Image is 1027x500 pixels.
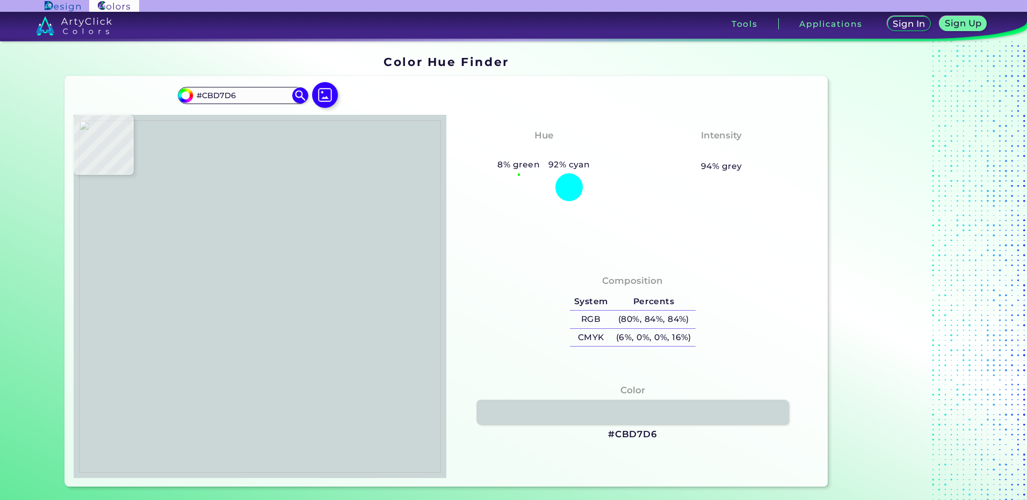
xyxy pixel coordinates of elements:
[892,19,925,28] h5: Sign In
[602,273,663,289] h4: Composition
[45,1,81,11] img: ArtyClick Design logo
[534,128,553,143] h4: Hue
[292,87,308,104] img: icon search
[570,329,612,347] h5: CMYK
[684,145,760,158] h3: Almost None
[494,158,544,172] h5: 8% green
[620,383,645,398] h4: Color
[193,89,293,103] input: type color..
[887,16,932,32] a: Sign In
[612,293,695,311] h5: Percents
[608,428,657,441] h3: #CBD7D6
[799,20,862,28] h3: Applications
[570,311,612,328] h5: RGB
[79,120,441,473] img: 6e57589f-b76b-461f-aba9-a55ee6f4ec6e
[944,19,982,28] h5: Sign Up
[612,329,695,347] h5: (6%, 0%, 0%, 16%)
[732,20,758,28] h3: Tools
[312,82,338,108] img: icon picture
[612,311,695,328] h5: (80%, 84%, 84%)
[544,158,594,172] h5: 92% cyan
[526,145,561,158] h3: Cyan
[36,16,112,35] img: logo_artyclick_colors_white.svg
[570,293,612,311] h5: System
[939,16,987,32] a: Sign Up
[701,159,742,173] h5: 94% grey
[701,128,742,143] h4: Intensity
[384,54,509,70] h1: Color Hue Finder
